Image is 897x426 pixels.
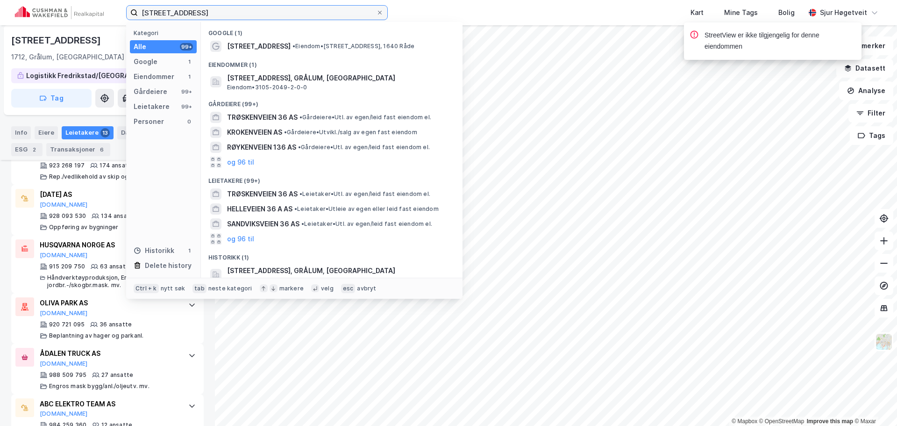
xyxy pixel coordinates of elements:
[299,114,302,121] span: •
[208,285,252,292] div: neste kategori
[161,285,185,292] div: nytt søk
[49,162,85,169] div: 923 268 197
[850,126,893,145] button: Tags
[49,224,118,231] div: Oppføring av bygninger
[97,145,107,154] div: 6
[341,284,356,293] div: esc
[11,143,43,156] div: ESG
[691,7,704,18] div: Kart
[836,59,893,78] button: Datasett
[40,310,88,317] button: [DOMAIN_NAME]
[850,381,897,426] div: Kontrollprogram for chat
[49,332,143,339] div: Beplantning av hager og parkanl.
[40,398,179,410] div: ABC ELEKTRO TEAM AS
[227,142,296,153] span: RØYKENVEIEN 136 AS
[134,71,174,82] div: Eiendommer
[138,6,376,20] input: Søk på adresse, matrikkel, gårdeiere, leietakere eller personer
[185,247,193,254] div: 1
[875,333,893,351] img: Z
[40,189,179,200] div: [DATE] AS
[227,265,451,276] span: [STREET_ADDRESS], GRÅLUM, [GEOGRAPHIC_DATA]
[134,245,174,256] div: Historikk
[201,170,463,187] div: Leietakere (99+)
[759,418,804,425] a: OpenStreetMap
[134,29,197,36] div: Kategori
[29,145,39,154] div: 2
[35,126,58,139] div: Eiere
[145,260,192,271] div: Delete history
[40,410,88,418] button: [DOMAIN_NAME]
[134,56,157,67] div: Google
[227,157,254,168] button: og 96 til
[294,205,439,213] span: Leietaker • Utleie av egen eller leid fast eiendom
[705,30,854,52] div: StreetView er ikke tilgjengelig for denne eiendommen
[134,116,164,127] div: Personer
[49,371,86,379] div: 988 509 795
[134,41,146,52] div: Alle
[227,84,307,91] span: Eiendom • 3105-2049-2-0-0
[227,218,299,230] span: SANDVIKSVEIEN 36 AS
[292,43,295,50] span: •
[850,381,897,426] iframe: Chat Widget
[201,22,463,39] div: Google (1)
[40,348,179,359] div: ÅDALEN TRUCK AS
[201,246,463,263] div: Historikk (1)
[294,205,297,212] span: •
[227,112,298,123] span: TRØSKENVEIEN 36 AS
[201,93,463,110] div: Gårdeiere (99+)
[49,212,86,220] div: 928 093 530
[100,128,110,137] div: 13
[11,89,92,108] button: Tag
[299,114,431,121] span: Gårdeiere • Utl. av egen/leid fast eiendom el.
[292,43,414,50] span: Eiendom • [STREET_ADDRESS], 1640 Råde
[298,144,430,151] span: Gårdeiere • Utl. av egen/leid fast eiendom el.
[724,7,758,18] div: Mine Tags
[185,73,193,80] div: 1
[227,276,307,284] span: Eiendom • 3105-2049-2-0-0
[357,285,376,292] div: avbryt
[11,126,31,139] div: Info
[298,144,301,151] span: •
[180,88,193,95] div: 99+
[101,371,133,379] div: 27 ansatte
[180,103,193,110] div: 99+
[299,190,302,197] span: •
[227,203,292,215] span: HELLEVEIEN 36 A AS
[117,126,164,139] div: Datasett
[201,54,463,71] div: Eiendommer (1)
[192,284,206,293] div: tab
[134,101,170,112] div: Leietakere
[284,129,417,136] span: Gårdeiere • Utvikl./salg av egen fast eiendom
[299,190,430,198] span: Leietaker • Utl. av egen/leid fast eiendom el.
[40,239,179,251] div: HUSQVARNA NORGE AS
[301,220,304,227] span: •
[49,173,147,181] div: Rep./vedlikehold av skip og båter
[185,58,193,65] div: 1
[101,212,136,220] div: 134 ansatte
[26,70,167,81] div: Logistikk Fredrikstad/[GEOGRAPHIC_DATA]
[134,284,159,293] div: Ctrl + k
[40,201,88,209] button: [DOMAIN_NAME]
[100,321,132,328] div: 36 ansatte
[100,162,135,169] div: 174 ansatte
[301,220,432,228] span: Leietaker • Utl. av egen/leid fast eiendom el.
[839,81,893,100] button: Analyse
[47,274,179,289] div: Håndverktøyproduksjon, Engrosh. jordbr.-/skogbr.mask. mv.
[227,41,291,52] span: [STREET_ADDRESS]
[185,118,193,125] div: 0
[49,321,85,328] div: 920 721 095
[732,418,757,425] a: Mapbox
[11,51,124,63] div: 1712, Grålum, [GEOGRAPHIC_DATA]
[778,7,795,18] div: Bolig
[279,285,304,292] div: markere
[227,127,282,138] span: KROKENVEIEN AS
[49,263,85,270] div: 915 209 750
[40,252,88,259] button: [DOMAIN_NAME]
[11,33,103,48] div: [STREET_ADDRESS]
[62,126,114,139] div: Leietakere
[49,383,149,390] div: Engros mask bygg/anl./oljeutv. mv.
[180,43,193,51] div: 99+
[227,72,451,84] span: [STREET_ADDRESS], GRÅLUM, [GEOGRAPHIC_DATA]
[848,104,893,123] button: Filter
[227,188,298,200] span: TRØSKENVEIEN 36 AS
